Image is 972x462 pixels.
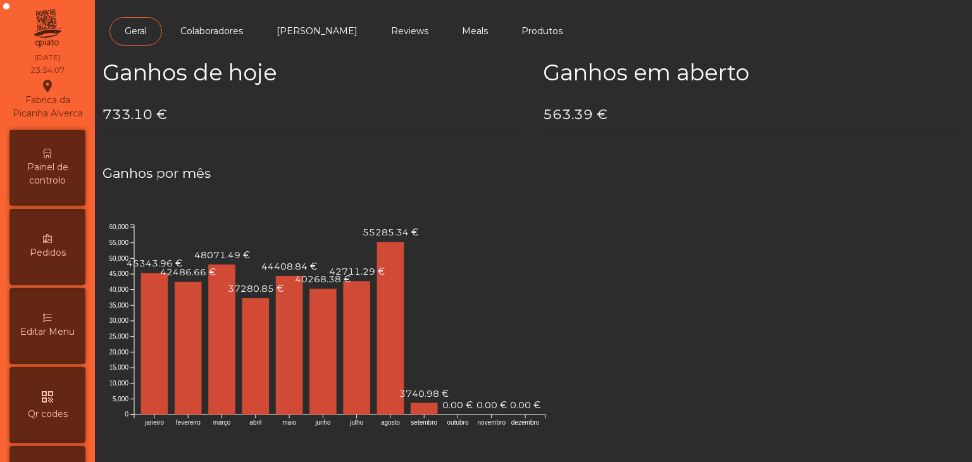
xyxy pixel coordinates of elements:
a: Produtos [506,17,578,46]
text: janeiro [144,419,164,426]
text: 0 [125,411,128,418]
text: 10,000 [109,380,128,387]
text: 50,000 [109,254,128,261]
text: 44408.84 € [261,261,317,272]
div: 23:54:07 [30,65,65,76]
h2: Ganhos em aberto [543,59,964,86]
text: 55285.34 € [363,227,418,238]
a: Geral [109,17,162,46]
div: Fabrica da Picanha Alverca [10,78,85,120]
text: 60,000 [109,223,128,230]
h2: Ganhos de hoje [103,59,524,86]
a: Colaboradores [165,17,258,46]
text: 15,000 [109,364,128,371]
text: novembro [478,419,506,426]
text: 3740.98 € [399,387,449,399]
span: Editar Menu [20,325,75,339]
h4: 733.10 € [103,105,524,124]
text: fevereiro [176,419,201,426]
text: 42486.66 € [160,266,216,278]
h4: 563.39 € [543,105,964,124]
text: 0.00 € [477,399,507,411]
span: Pedidos [30,246,66,259]
span: Painel de controlo [13,161,82,187]
i: location_on [40,78,55,94]
div: [DATE] [34,52,61,63]
text: março [213,419,231,426]
text: 45343.96 € [127,258,182,269]
text: maio [282,419,296,426]
text: 45,000 [109,270,128,277]
a: [PERSON_NAME] [261,17,373,46]
text: 35,000 [109,301,128,308]
text: 25,000 [109,333,128,340]
a: Reviews [376,17,444,46]
a: Meals [447,17,503,46]
text: 42711.29 € [329,266,385,277]
text: julho [349,419,364,426]
text: outubro [447,419,469,426]
text: 30,000 [109,317,128,324]
text: junho [315,419,331,426]
text: 0.00 € [510,399,540,411]
text: abril [249,419,261,426]
text: 40,000 [109,286,128,293]
text: 20,000 [109,348,128,355]
span: Qr codes [28,408,68,421]
text: 55,000 [109,239,128,246]
text: agosto [381,419,400,426]
text: 40268.38 € [295,273,351,285]
text: setembro [411,419,437,426]
img: qpiato [32,6,63,51]
i: qr_code [40,389,55,404]
text: dezembro [511,419,540,426]
text: 37280.85 € [228,283,283,294]
h4: Ganhos por mês [103,164,964,183]
text: 5,000 [113,395,128,402]
text: 48071.49 € [194,249,250,261]
text: 0.00 € [442,399,473,411]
